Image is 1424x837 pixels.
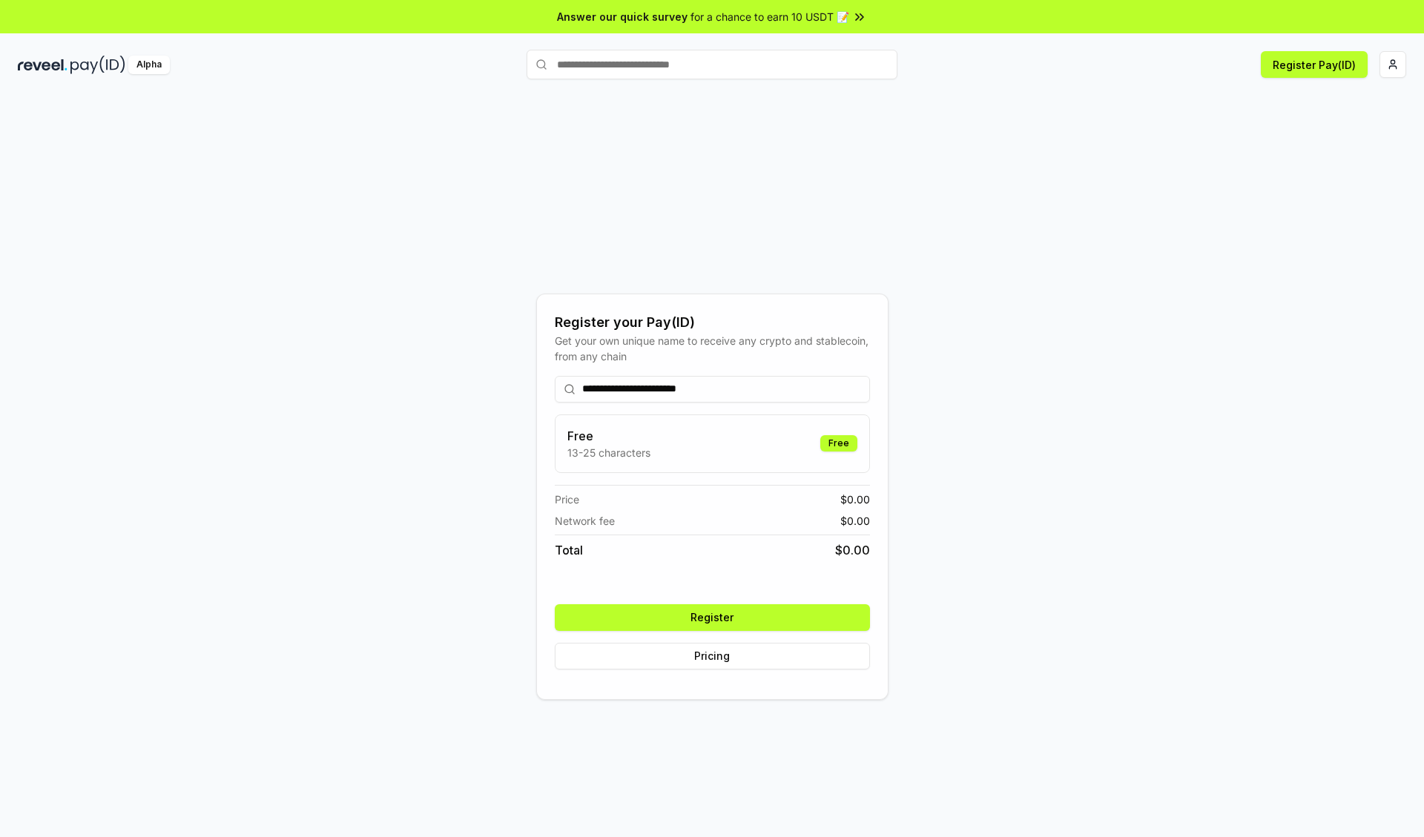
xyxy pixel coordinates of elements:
[840,492,870,507] span: $ 0.00
[555,643,870,669] button: Pricing
[690,9,849,24] span: for a chance to earn 10 USDT 📝
[555,513,615,529] span: Network fee
[840,513,870,529] span: $ 0.00
[555,333,870,364] div: Get your own unique name to receive any crypto and stablecoin, from any chain
[555,541,583,559] span: Total
[70,56,125,74] img: pay_id
[835,541,870,559] span: $ 0.00
[128,56,170,74] div: Alpha
[555,312,870,333] div: Register your Pay(ID)
[567,427,650,445] h3: Free
[18,56,67,74] img: reveel_dark
[555,492,579,507] span: Price
[820,435,857,451] div: Free
[557,9,688,24] span: Answer our quick survey
[1261,51,1368,78] button: Register Pay(ID)
[555,604,870,631] button: Register
[567,445,650,460] p: 13-25 characters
